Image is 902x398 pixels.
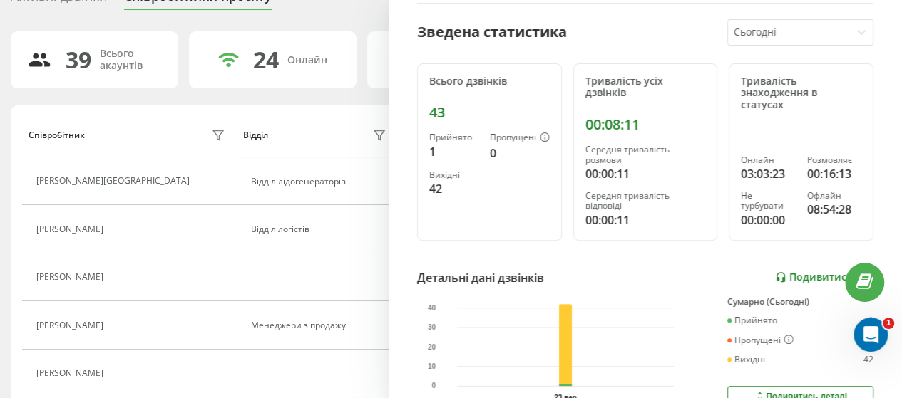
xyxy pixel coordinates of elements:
div: Відділ логістів [251,224,390,234]
div: Середня тривалість розмови [585,145,706,165]
div: Вихідні [429,170,478,180]
div: [PERSON_NAME] [36,368,107,378]
div: 08:54:28 [807,201,861,218]
div: Офлайн [807,191,861,201]
div: Зведена статистика [417,21,567,43]
div: Розмовляє [807,155,861,165]
div: Менеджери з продажу [251,320,390,330]
div: 42 [863,355,873,365]
div: Всього дзвінків [429,75,550,88]
div: Онлайн [741,155,795,165]
div: Пропущені [490,132,550,144]
div: Співробітник [29,130,85,140]
div: Всього акаунтів [100,48,161,72]
iframe: Intercom live chat [854,318,888,352]
text: 40 [428,303,436,311]
div: 00:16:13 [807,165,861,182]
div: [PERSON_NAME] [36,224,107,234]
div: 00:00:11 [585,165,706,182]
text: 30 [428,323,436,331]
div: [PERSON_NAME] [36,320,107,330]
div: Детальні дані дзвінків [417,269,544,286]
div: Відділ [243,130,268,140]
div: Прийнято [429,132,478,142]
div: [PERSON_NAME] [36,272,107,282]
div: Пропущені [727,335,794,346]
text: 0 [432,382,436,389]
div: 1 [429,143,478,160]
div: [PERSON_NAME][GEOGRAPHIC_DATA] [36,176,193,186]
div: Відділ лідогенераторів [251,177,390,187]
div: 00:00:11 [585,211,706,229]
div: Не турбувати [741,191,795,211]
span: 1 [883,318,894,329]
div: Онлайн [287,54,327,66]
div: 0 [490,145,550,162]
div: Сумарно (Сьогодні) [727,297,873,307]
div: 1 [868,315,873,325]
div: Тривалість знаходження в статусах [741,75,861,111]
div: Середня тривалість відповіді [585,191,706,211]
text: 10 [428,362,436,370]
a: Подивитись звіт [775,271,873,283]
div: 24 [253,46,279,73]
div: Прийнято [727,315,777,325]
div: 03:03:23 [741,165,795,182]
div: Тривалість усіх дзвінків [585,75,706,100]
text: 20 [428,342,436,350]
div: 39 [66,46,91,73]
div: Вихідні [727,355,765,365]
div: 42 [429,180,478,197]
div: 00:08:11 [585,116,706,133]
div: 43 [429,104,550,121]
div: 00:00:00 [741,211,795,229]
